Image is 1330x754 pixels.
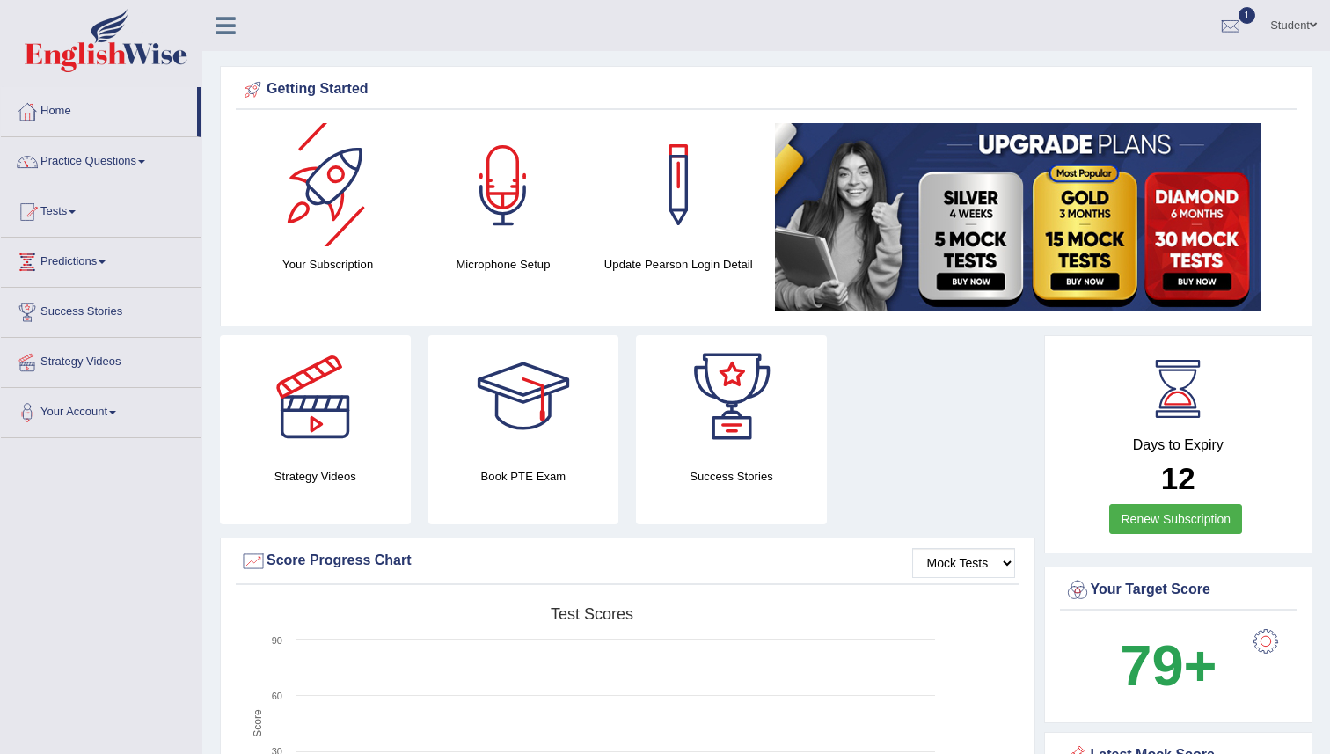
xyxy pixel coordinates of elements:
[1109,504,1242,534] a: Renew Subscription
[1,288,201,332] a: Success Stories
[428,467,619,486] h4: Book PTE Exam
[1064,437,1293,453] h4: Days to Expiry
[1,238,201,282] a: Predictions
[1,187,201,231] a: Tests
[220,467,411,486] h4: Strategy Videos
[1161,461,1195,495] b: 12
[1064,577,1293,604] div: Your Target Score
[636,467,827,486] h4: Success Stories
[1,87,197,131] a: Home
[240,548,1015,575] div: Score Progress Chart
[1,388,201,432] a: Your Account
[551,605,633,623] tspan: Test scores
[600,255,757,274] h4: Update Pearson Login Detail
[424,255,581,274] h4: Microphone Setup
[1120,633,1217,698] b: 79+
[252,709,264,737] tspan: Score
[1,338,201,382] a: Strategy Videos
[775,123,1261,311] img: small5.jpg
[1,137,201,181] a: Practice Questions
[1239,7,1256,24] span: 1
[272,635,282,646] text: 90
[240,77,1292,103] div: Getting Started
[272,691,282,701] text: 60
[249,255,406,274] h4: Your Subscription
